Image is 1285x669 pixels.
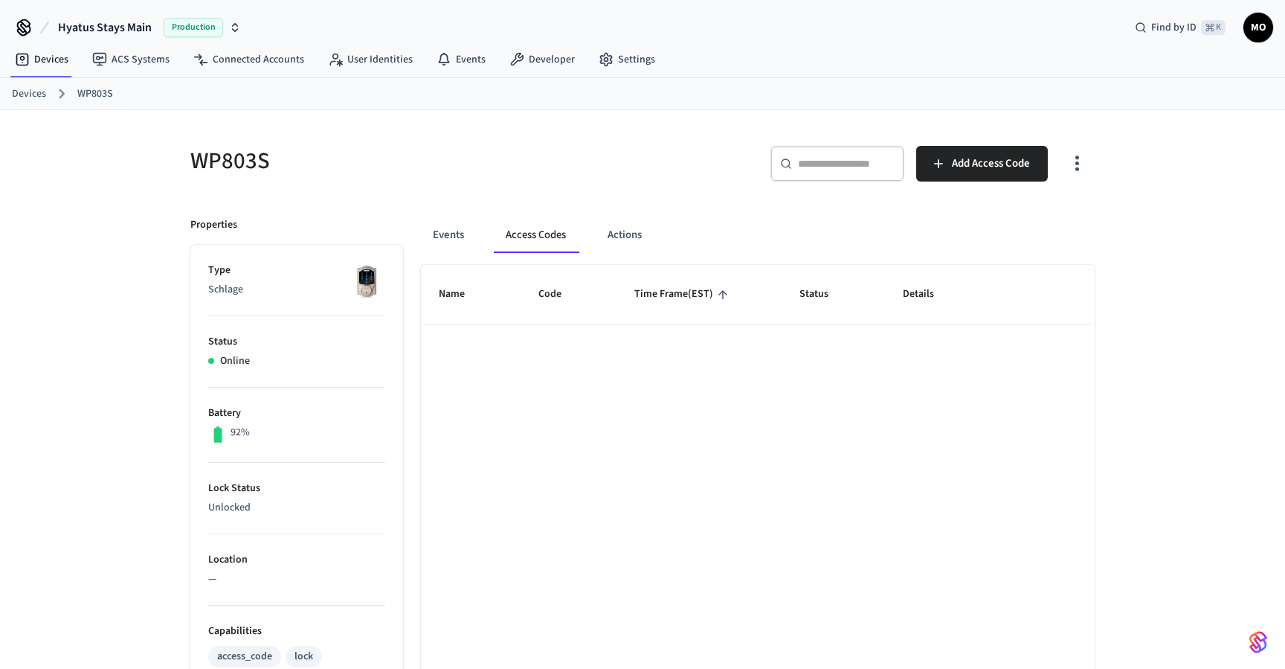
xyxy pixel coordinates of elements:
a: Settings [587,46,667,73]
a: WP803S [77,86,113,102]
button: Actions [596,217,654,253]
div: lock [294,649,313,665]
a: Devices [12,86,46,102]
div: Find by ID⌘ K [1123,14,1237,41]
button: Events [421,217,476,253]
a: Events [425,46,497,73]
div: ant example [421,217,1095,253]
span: Production [164,18,223,37]
a: ACS Systems [80,46,181,73]
a: Connected Accounts [181,46,316,73]
span: Add Access Code [952,154,1030,173]
p: Unlocked [208,500,385,516]
button: MO [1243,13,1273,42]
img: Schlage Sense Smart Deadbolt with Camelot Trim, Front [348,263,385,300]
p: — [208,572,385,587]
p: Schlage [208,282,385,298]
a: Developer [497,46,587,73]
p: Capabilities [208,624,385,639]
span: Code [538,283,581,306]
a: Devices [3,46,80,73]
span: Details [903,283,953,306]
span: Time Frame(EST) [634,283,732,306]
button: Add Access Code [916,146,1048,182]
span: Hyatus Stays Main [58,19,152,36]
span: Find by ID [1151,20,1197,35]
p: Properties [190,217,237,233]
span: ⌘ K [1201,20,1226,35]
span: Status [799,283,848,306]
p: Status [208,334,385,350]
p: Type [208,263,385,278]
span: Name [439,283,484,306]
p: Online [220,353,250,369]
div: access_code [217,649,272,665]
span: MO [1245,14,1272,41]
p: Battery [208,406,385,421]
p: Location [208,552,385,568]
h5: WP803S [190,146,634,176]
table: sticky table [421,265,1095,324]
button: Access Codes [494,217,578,253]
a: User Identities [316,46,425,73]
p: 92% [231,425,250,441]
p: Lock Status [208,481,385,496]
img: SeamLogoGradient.69752ec5.svg [1249,630,1267,654]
